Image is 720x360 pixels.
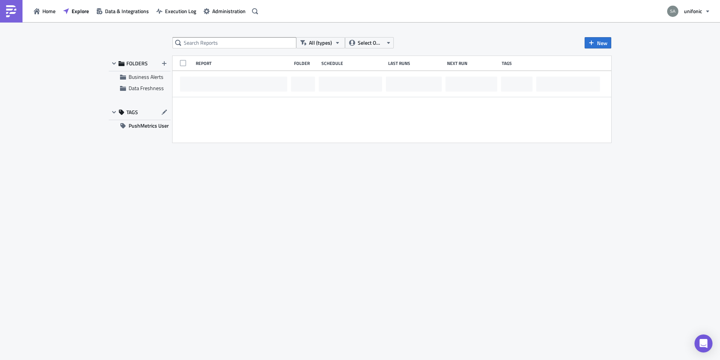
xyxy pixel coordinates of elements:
[345,37,394,48] button: Select Owner
[126,109,138,116] span: TAGS
[388,60,443,66] div: Last Runs
[502,60,533,66] div: Tags
[129,120,169,131] span: PushMetrics User
[358,39,383,47] span: Select Owner
[296,37,345,48] button: All (types)
[694,334,712,352] div: Open Intercom Messenger
[585,37,611,48] button: New
[109,120,171,131] button: PushMetrics User
[447,60,498,66] div: Next Run
[129,84,164,92] span: Data Freshness
[200,5,249,17] button: Administration
[212,7,246,15] span: Administration
[153,5,200,17] button: Execution Log
[129,73,163,81] span: Business Alerts
[30,5,59,17] button: Home
[196,60,290,66] div: Report
[684,7,702,15] span: unifonic
[93,5,153,17] button: Data & Integrations
[59,5,93,17] button: Explore
[42,7,55,15] span: Home
[597,39,607,47] span: New
[126,60,148,67] span: FOLDERS
[172,37,296,48] input: Search Reports
[72,7,89,15] span: Explore
[309,39,332,47] span: All (types)
[666,5,679,18] img: Avatar
[294,60,318,66] div: Folder
[321,60,384,66] div: Schedule
[5,5,17,17] img: PushMetrics
[105,7,149,15] span: Data & Integrations
[663,3,714,20] button: unifonic
[165,7,196,15] span: Execution Log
